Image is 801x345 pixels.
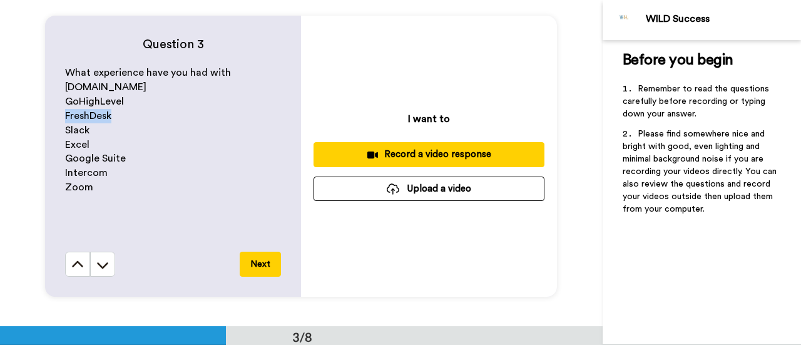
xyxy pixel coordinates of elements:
span: FreshDesk [65,111,111,121]
span: Slack [65,125,89,135]
button: Next [240,252,281,277]
span: Please find somewhere nice and bright with good, even lighting and minimal background noise if yo... [623,130,779,214]
span: Remember to read the questions carefully before recording or typing down your answer. [623,85,772,118]
div: Record a video response [324,148,534,161]
span: Google Suite [65,153,126,163]
span: Zoom [65,182,93,192]
span: Intercom [65,168,108,178]
button: Record a video response [314,142,544,167]
span: Before you begin [623,53,733,68]
span: [DOMAIN_NAME] [65,82,146,92]
span: GoHighLevel [65,96,124,106]
div: WILD Success [646,13,800,25]
p: I want to [408,111,450,126]
button: Upload a video [314,177,544,201]
span: Excel [65,140,89,150]
img: Profile Image [610,5,640,35]
span: What experience have you had with [65,68,231,78]
h4: Question 3 [65,36,281,53]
